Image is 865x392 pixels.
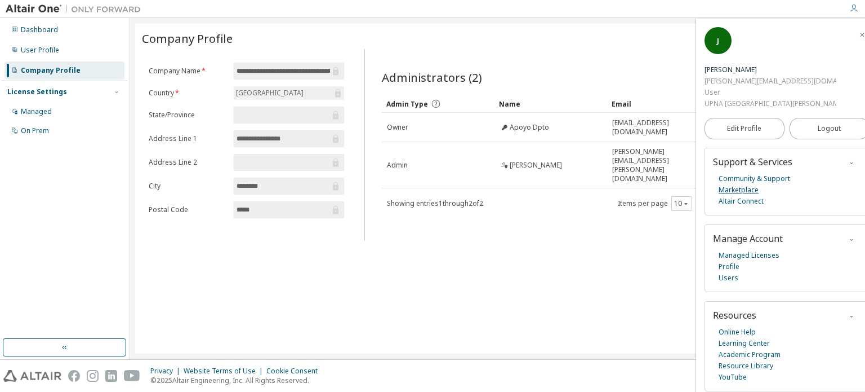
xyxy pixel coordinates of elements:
[150,367,184,376] div: Privacy
[149,182,227,191] label: City
[21,25,58,34] div: Dashboard
[713,156,792,168] span: Support & Services
[705,64,836,76] div: Jorge Sota
[719,372,747,383] a: YouTube
[149,205,227,214] label: Postal Code
[105,370,117,382] img: linkedin.svg
[387,199,483,208] span: Showing entries 1 through 2 of 2
[719,327,756,338] a: Online Help
[719,250,779,261] a: Managed Licenses
[705,87,836,98] div: User
[387,123,408,132] span: Owner
[713,309,756,321] span: Resources
[719,261,739,272] a: Profile
[386,99,428,109] span: Admin Type
[719,272,738,284] a: Users
[184,367,266,376] div: Website Terms of Use
[266,367,324,376] div: Cookie Consent
[717,36,719,46] span: J
[3,370,61,382] img: altair_logo.svg
[149,67,227,76] label: Company Name
[612,95,715,113] div: Email
[727,124,761,133] span: Edit Profile
[234,86,344,100] div: [GEOGRAPHIC_DATA]
[149,134,227,143] label: Address Line 1
[719,338,770,349] a: Learning Center
[719,173,790,184] a: Community & Support
[7,87,67,96] div: License Settings
[149,158,227,167] label: Address Line 2
[21,126,49,135] div: On Prem
[87,370,99,382] img: instagram.svg
[68,370,80,382] img: facebook.svg
[387,161,408,170] span: Admin
[142,30,233,46] span: Company Profile
[705,76,836,87] div: [PERSON_NAME][EMAIL_ADDRESS][DOMAIN_NAME]
[510,123,549,132] span: Apoyo Dpto
[612,147,715,183] span: [PERSON_NAME][EMAIL_ADDRESS][PERSON_NAME][DOMAIN_NAME]
[150,376,324,385] p: © 2025 Altair Engineering, Inc. All Rights Reserved.
[705,98,836,109] div: UPNA [GEOGRAPHIC_DATA][PERSON_NAME]
[618,196,692,211] span: Items per page
[21,46,59,55] div: User Profile
[499,95,603,113] div: Name
[124,370,140,382] img: youtube.svg
[21,66,81,75] div: Company Profile
[719,184,759,196] a: Marketplace
[612,118,715,136] span: [EMAIL_ADDRESS][DOMAIN_NAME]
[21,107,52,116] div: Managed
[234,87,305,99] div: [GEOGRAPHIC_DATA]
[713,232,783,245] span: Manage Account
[818,123,841,134] span: Logout
[149,111,227,120] label: State/Province
[719,196,764,207] a: Altair Connect
[382,69,482,85] span: Administrators (2)
[149,89,227,98] label: Country
[510,161,562,170] span: [PERSON_NAME]
[6,3,146,15] img: Altair One
[705,118,784,139] a: Edit Profile
[719,360,773,372] a: Resource Library
[719,349,781,360] a: Academic Program
[674,199,689,208] button: 10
